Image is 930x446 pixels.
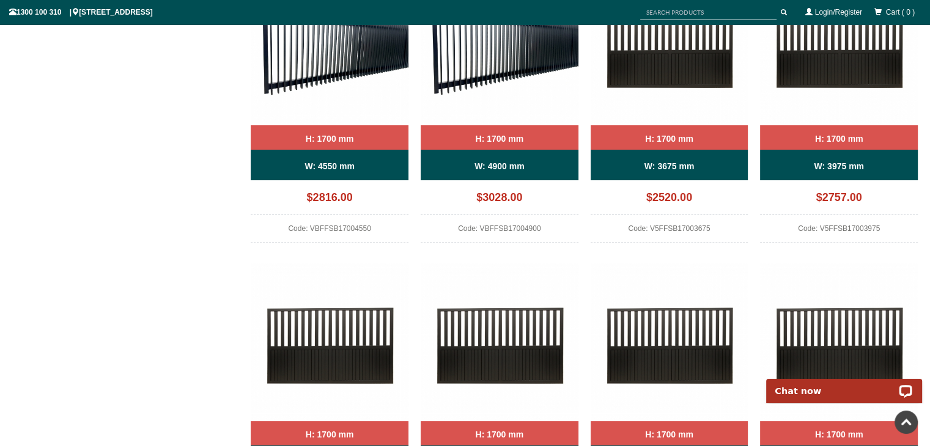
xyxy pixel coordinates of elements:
div: $2816.00 [251,186,408,215]
b: H: 1700 mm [475,430,523,439]
b: H: 1700 mm [475,134,523,144]
img: V5FFSB - Flat Top (Partial Privacy approx.50%) - Single Aluminium Driveway Gate - Single Sliding ... [421,263,578,421]
b: W: 4900 mm [474,161,524,171]
b: H: 1700 mm [815,430,863,439]
b: W: 3975 mm [814,161,863,171]
b: H: 1700 mm [645,430,693,439]
b: H: 1700 mm [815,134,863,144]
img: V5FFSB - Flat Top (Partial Privacy approx.50%) - Single Aluminium Driveway Gate - Single Sliding ... [591,263,748,421]
b: H: 1700 mm [306,134,354,144]
img: V5FFSB - Flat Top (Partial Privacy approx.50%) - Single Aluminium Driveway Gate - Single Sliding ... [760,263,918,421]
b: H: 1700 mm [645,134,693,144]
b: W: 3675 mm [644,161,694,171]
img: V5FFSB - Flat Top (Partial Privacy approx.50%) - Single Aluminium Driveway Gate - Single Sliding ... [251,263,408,421]
div: Code: V5FFSB17003975 [760,221,918,243]
div: Code: VBFFSB17004900 [421,221,578,243]
div: Code: VBFFSB17004550 [251,221,408,243]
iframe: LiveChat chat widget [758,365,930,403]
div: $2520.00 [591,186,748,215]
div: $2757.00 [760,186,918,215]
b: H: 1700 mm [306,430,354,439]
input: SEARCH PRODUCTS [640,5,777,20]
div: $3028.00 [421,186,578,215]
span: Cart ( 0 ) [886,8,915,16]
b: W: 4550 mm [304,161,354,171]
div: Code: V5FFSB17003675 [591,221,748,243]
span: 1300 100 310 | [STREET_ADDRESS] [9,8,153,16]
a: Login/Register [815,8,862,16]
